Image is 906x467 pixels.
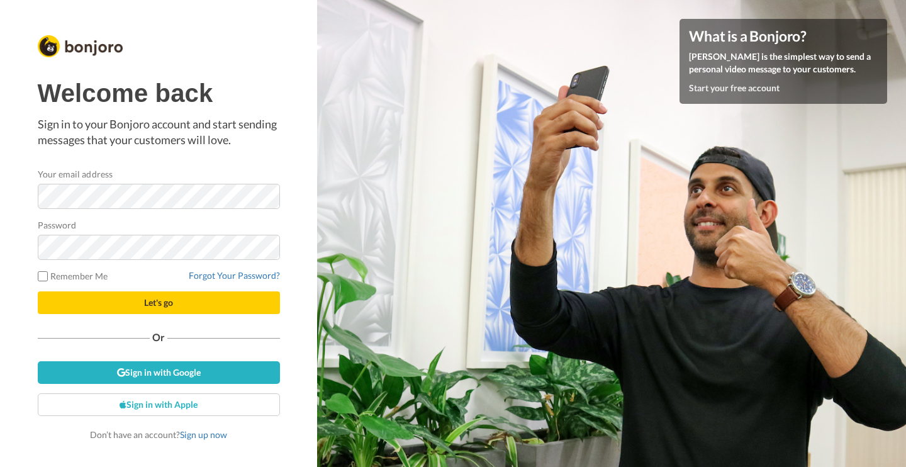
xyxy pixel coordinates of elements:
[38,361,280,384] a: Sign in with Google
[38,167,113,181] label: Your email address
[689,82,780,93] a: Start your free account
[180,429,227,440] a: Sign up now
[150,333,167,342] span: Or
[38,218,77,232] label: Password
[38,291,280,314] button: Let's go
[38,79,280,107] h1: Welcome back
[144,297,173,308] span: Let's go
[38,269,108,283] label: Remember Me
[689,28,878,44] h4: What is a Bonjoro?
[38,116,280,149] p: Sign in to your Bonjoro account and start sending messages that your customers will love.
[38,271,48,281] input: Remember Me
[189,270,280,281] a: Forgot Your Password?
[689,50,878,76] p: [PERSON_NAME] is the simplest way to send a personal video message to your customers.
[90,429,227,440] span: Don’t have an account?
[38,393,280,416] a: Sign in with Apple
